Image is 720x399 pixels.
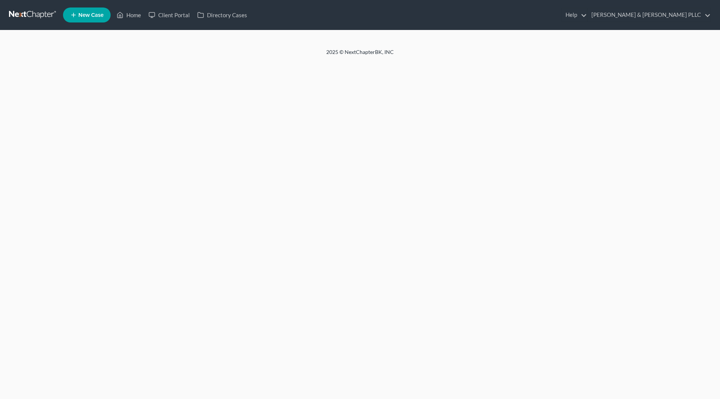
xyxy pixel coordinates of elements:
[193,8,251,22] a: Directory Cases
[63,7,111,22] new-legal-case-button: New Case
[562,8,587,22] a: Help
[145,8,193,22] a: Client Portal
[588,8,711,22] a: [PERSON_NAME] & [PERSON_NAME] PLLC
[113,8,145,22] a: Home
[146,48,574,62] div: 2025 © NextChapterBK, INC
